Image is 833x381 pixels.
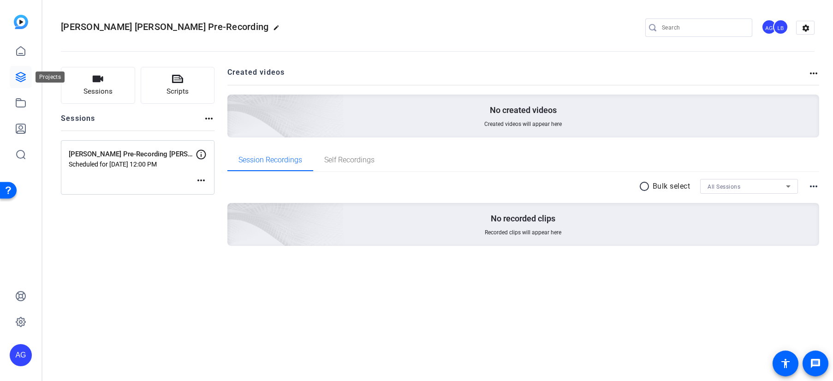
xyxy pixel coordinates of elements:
[203,113,214,124] mat-icon: more_horiz
[167,86,189,97] span: Scripts
[773,19,789,36] ngx-avatar: Laura Bright
[124,112,344,312] img: embarkstudio-empty-session.png
[490,105,557,116] p: No created videos
[227,67,809,85] h2: Created videos
[61,67,135,104] button: Sessions
[653,181,690,192] p: Bulk select
[484,120,562,128] span: Created videos will appear here
[61,21,268,32] span: [PERSON_NAME] [PERSON_NAME] Pre-Recording
[639,181,653,192] mat-icon: radio_button_unchecked
[762,19,778,36] ngx-avatar: Amber Gabrenas
[762,19,777,35] div: AG
[141,67,215,104] button: Scripts
[491,213,555,224] p: No recorded clips
[124,3,344,203] img: Creted videos background
[61,113,95,131] h2: Sessions
[485,229,561,236] span: Recorded clips will appear here
[69,161,196,168] p: Scheduled for [DATE] 12:00 PM
[810,358,821,369] mat-icon: message
[273,24,284,36] mat-icon: edit
[196,175,207,186] mat-icon: more_horiz
[69,149,196,160] p: [PERSON_NAME] Pre-Recording [PERSON_NAME]
[324,156,375,164] span: Self Recordings
[238,156,302,164] span: Session Recordings
[773,19,788,35] div: LB
[797,21,815,35] mat-icon: settings
[662,22,745,33] input: Search
[36,71,65,83] div: Projects
[10,344,32,366] div: AG
[14,15,28,29] img: blue-gradient.svg
[83,86,113,97] span: Sessions
[708,184,740,190] span: All Sessions
[808,181,819,192] mat-icon: more_horiz
[780,358,791,369] mat-icon: accessibility
[808,68,819,79] mat-icon: more_horiz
